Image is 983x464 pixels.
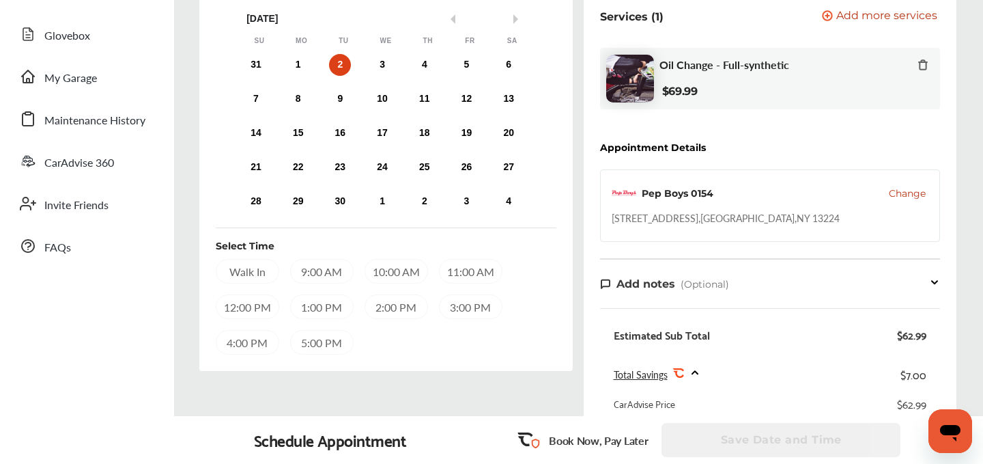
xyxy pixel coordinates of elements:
[455,88,477,110] div: Choose Friday, September 12th, 2025
[614,328,710,342] div: Estimated Sub Total
[329,54,351,76] div: Choose Tuesday, September 2nd, 2025
[371,88,393,110] div: Choose Wednesday, September 10th, 2025
[216,239,274,253] div: Select Time
[295,36,309,46] div: Mo
[287,156,309,178] div: Choose Monday, September 22nd, 2025
[12,144,160,179] a: CarAdvise 360
[513,14,523,24] button: Next Month
[44,239,71,257] span: FAQs
[414,54,436,76] div: Choose Thursday, September 4th, 2025
[44,70,97,87] span: My Garage
[498,54,519,76] div: Choose Saturday, September 6th, 2025
[329,88,351,110] div: Choose Tuesday, September 9th, 2025
[12,228,160,264] a: FAQs
[681,278,729,290] span: (Optional)
[290,259,354,284] div: 9:00 AM
[549,433,648,448] p: Book Now, Pay Later
[238,13,533,25] div: [DATE]
[505,36,519,46] div: Sa
[836,10,937,23] span: Add more services
[446,14,455,24] button: Previous Month
[455,156,477,178] div: Choose Friday, September 26th, 2025
[245,88,267,110] div: Choose Sunday, September 7th, 2025
[612,211,840,225] div: [STREET_ADDRESS] , [GEOGRAPHIC_DATA] , NY 13224
[822,10,940,23] a: Add more services
[12,16,160,52] a: Glovebox
[290,295,354,319] div: 1:00 PM
[245,156,267,178] div: Choose Sunday, September 21st, 2025
[455,122,477,144] div: Choose Friday, September 19th, 2025
[379,36,393,46] div: We
[253,36,266,46] div: Su
[662,85,698,98] b: $69.99
[245,54,267,76] div: Choose Sunday, August 31st, 2025
[897,328,926,342] div: $62.99
[463,36,476,46] div: Fr
[365,259,428,284] div: 10:00 AM
[365,295,428,319] div: 2:00 PM
[414,156,436,178] div: Choose Thursday, September 25th, 2025
[897,397,926,411] div: $62.99
[371,54,393,76] div: Choose Wednesday, September 3rd, 2025
[642,187,713,200] div: Pep Boys 0154
[290,330,354,355] div: 5:00 PM
[498,156,519,178] div: Choose Saturday, September 27th, 2025
[600,142,706,153] div: Appointment Details
[12,101,160,137] a: Maintenance History
[414,191,436,213] div: Choose Thursday, October 2nd, 2025
[614,397,675,411] div: CarAdvise Price
[329,122,351,144] div: Choose Tuesday, September 16th, 2025
[439,295,502,319] div: 3:00 PM
[414,88,436,110] div: Choose Thursday, September 11th, 2025
[889,187,926,200] button: Change
[371,156,393,178] div: Choose Wednesday, September 24th, 2025
[371,122,393,144] div: Choose Wednesday, September 17th, 2025
[600,278,611,290] img: note-icon.db9493fa.svg
[455,54,477,76] div: Choose Friday, September 5th, 2025
[216,330,279,355] div: 4:00 PM
[822,10,937,23] button: Add more services
[44,27,90,45] span: Glovebox
[216,259,279,284] div: Walk In
[371,191,393,213] div: Choose Wednesday, October 1st, 2025
[600,10,664,23] p: Services (1)
[337,36,350,46] div: Tu
[235,51,530,215] div: month 2025-09
[245,122,267,144] div: Choose Sunday, September 14th, 2025
[287,122,309,144] div: Choose Monday, September 15th, 2025
[616,277,675,290] span: Add notes
[659,58,789,71] span: Oil Change - Full-synthetic
[498,122,519,144] div: Choose Saturday, September 20th, 2025
[329,191,351,213] div: Choose Tuesday, September 30th, 2025
[329,156,351,178] div: Choose Tuesday, September 23rd, 2025
[287,88,309,110] div: Choose Monday, September 8th, 2025
[612,181,636,206] img: logo-pepboys.png
[498,191,519,213] div: Choose Saturday, October 4th, 2025
[900,365,926,383] div: $7.00
[414,122,436,144] div: Choose Thursday, September 18th, 2025
[44,112,145,130] span: Maintenance History
[44,154,114,172] span: CarAdvise 360
[498,88,519,110] div: Choose Saturday, September 13th, 2025
[245,191,267,213] div: Choose Sunday, September 28th, 2025
[12,186,160,221] a: Invite Friends
[614,368,668,381] span: Total Savings
[216,295,279,319] div: 12:00 PM
[421,36,435,46] div: Th
[606,55,654,103] img: oil-change-thumb.jpg
[439,259,502,284] div: 11:00 AM
[44,197,109,215] span: Invite Friends
[287,191,309,213] div: Choose Monday, September 29th, 2025
[254,431,407,450] div: Schedule Appointment
[12,59,160,94] a: My Garage
[928,409,972,453] iframe: Button to launch messaging window
[455,191,477,213] div: Choose Friday, October 3rd, 2025
[287,54,309,76] div: Choose Monday, September 1st, 2025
